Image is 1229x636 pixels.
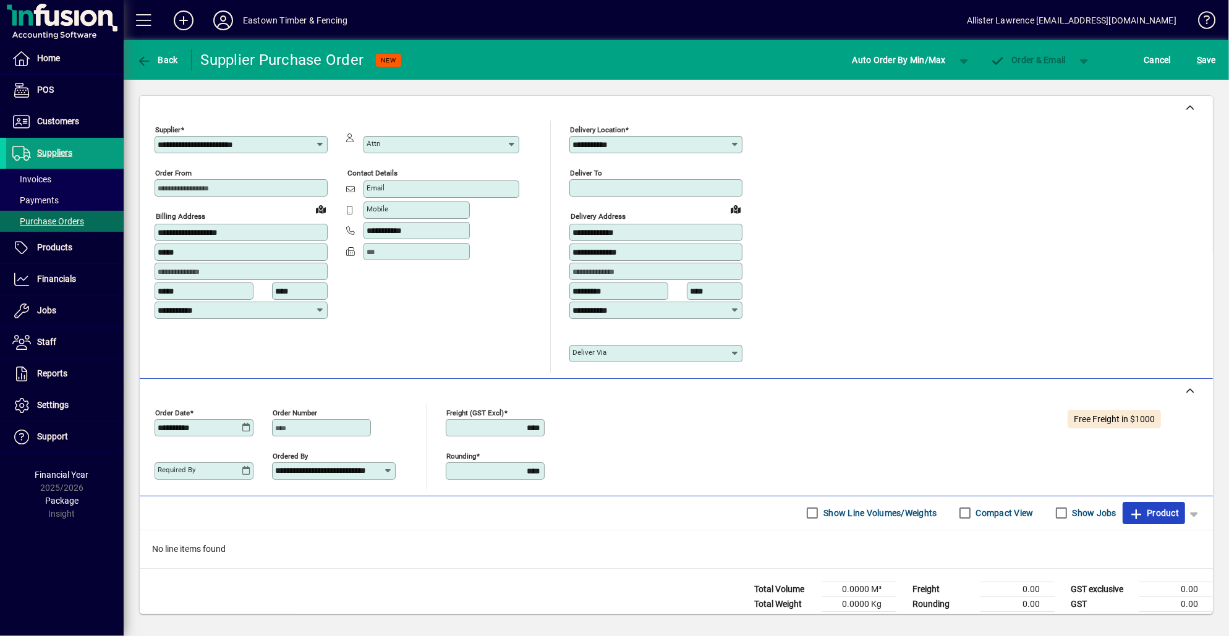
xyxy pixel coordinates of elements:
[6,422,124,452] a: Support
[155,169,192,177] mat-label: Order from
[37,368,67,378] span: Reports
[846,49,952,71] button: Auto Order By Min/Max
[980,596,1055,611] td: 0.00
[6,358,124,389] a: Reports
[6,190,124,211] a: Payments
[822,596,896,611] td: 0.0000 Kg
[12,216,84,226] span: Purchase Orders
[37,148,72,158] span: Suppliers
[1141,49,1175,71] button: Cancel
[6,295,124,326] a: Jobs
[980,582,1055,596] td: 0.00
[1194,49,1219,71] button: Save
[367,205,388,213] mat-label: Mobile
[1070,507,1116,519] label: Show Jobs
[37,85,54,95] span: POS
[1065,582,1139,596] td: GST exclusive
[381,56,396,64] span: NEW
[6,43,124,74] a: Home
[37,242,72,252] span: Products
[1197,55,1202,65] span: S
[311,199,331,219] a: View on map
[748,596,822,611] td: Total Weight
[1065,611,1139,627] td: GST inclusive
[572,348,606,357] mat-label: Deliver via
[37,116,79,126] span: Customers
[155,125,181,134] mat-label: Supplier
[6,211,124,232] a: Purchase Orders
[37,274,76,284] span: Financials
[243,11,347,30] div: Eastown Timber & Fencing
[1139,596,1213,611] td: 0.00
[155,408,190,417] mat-label: Order date
[990,55,1066,65] span: Order & Email
[367,139,380,148] mat-label: Attn
[6,75,124,106] a: POS
[45,496,79,506] span: Package
[12,174,51,184] span: Invoices
[1139,611,1213,627] td: 0.00
[570,125,625,134] mat-label: Delivery Location
[1065,596,1139,611] td: GST
[1189,2,1214,43] a: Knowledge Base
[158,465,195,474] mat-label: Required by
[821,507,937,519] label: Show Line Volumes/Weights
[726,199,746,219] a: View on map
[37,305,56,315] span: Jobs
[203,9,243,32] button: Profile
[974,507,1034,519] label: Compact View
[164,9,203,32] button: Add
[984,49,1072,71] button: Order & Email
[273,408,317,417] mat-label: Order number
[1074,414,1155,424] span: Free Freight in $1000
[1139,582,1213,596] td: 0.00
[134,49,181,71] button: Back
[6,327,124,358] a: Staff
[140,530,1213,568] div: No line items found
[1129,503,1179,523] span: Product
[37,337,56,347] span: Staff
[6,264,124,295] a: Financials
[201,50,364,70] div: Supplier Purchase Order
[6,169,124,190] a: Invoices
[748,582,822,596] td: Total Volume
[1123,502,1185,524] button: Product
[137,55,178,65] span: Back
[6,390,124,421] a: Settings
[35,470,89,480] span: Financial Year
[967,11,1176,30] div: Allister Lawrence [EMAIL_ADDRESS][DOMAIN_NAME]
[12,195,59,205] span: Payments
[822,582,896,596] td: 0.0000 M³
[37,400,69,410] span: Settings
[37,53,60,63] span: Home
[1144,50,1172,70] span: Cancel
[37,431,68,441] span: Support
[906,582,980,596] td: Freight
[570,169,602,177] mat-label: Deliver To
[906,596,980,611] td: Rounding
[446,408,504,417] mat-label: Freight (GST excl)
[273,451,308,460] mat-label: Ordered by
[853,50,946,70] span: Auto Order By Min/Max
[367,184,385,192] mat-label: Email
[1197,50,1216,70] span: ave
[446,451,476,460] mat-label: Rounding
[6,232,124,263] a: Products
[124,49,192,71] app-page-header-button: Back
[6,106,124,137] a: Customers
